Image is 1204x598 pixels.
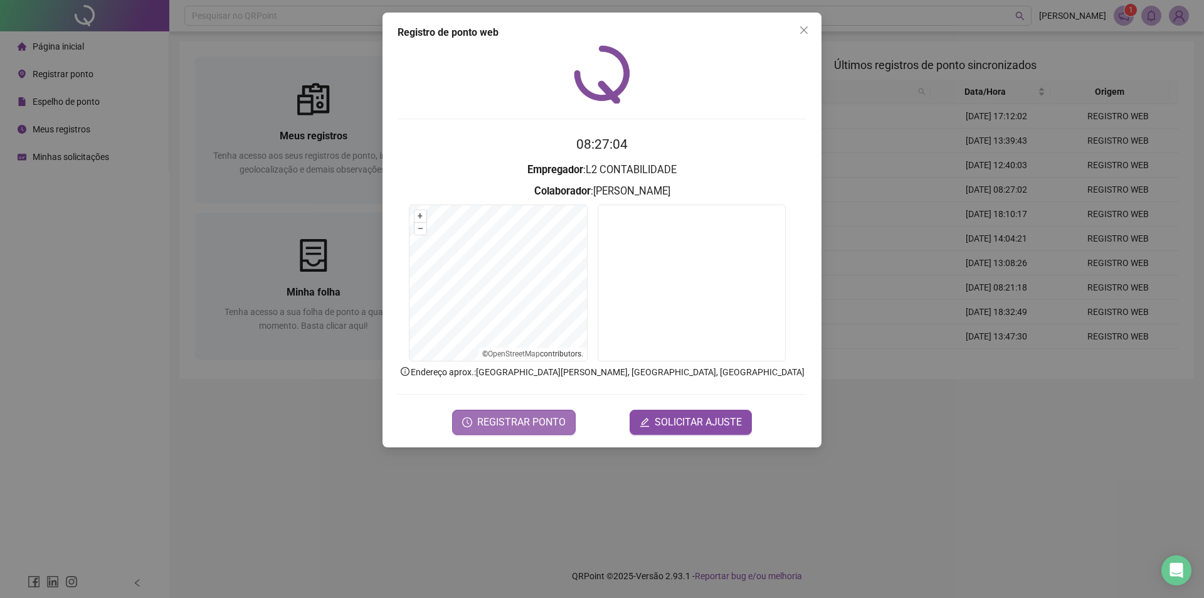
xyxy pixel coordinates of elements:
[794,20,814,40] button: Close
[452,410,576,435] button: REGISTRAR PONTO
[462,417,472,427] span: clock-circle
[640,417,650,427] span: edit
[488,350,540,358] a: OpenStreetMap
[1161,555,1191,585] div: Open Intercom Messenger
[415,223,426,235] button: –
[630,410,752,435] button: editSOLICITAR AJUSTE
[398,162,806,178] h3: : L2 CONTABILIDADE
[477,415,566,430] span: REGISTRAR PONTO
[398,183,806,200] h3: : [PERSON_NAME]
[398,25,806,40] div: Registro de ponto web
[576,137,628,152] time: 08:27:04
[799,25,809,35] span: close
[482,350,583,358] li: © contributors.
[398,365,806,379] p: Endereço aprox. : [GEOGRAPHIC_DATA][PERSON_NAME], [GEOGRAPHIC_DATA], [GEOGRAPHIC_DATA]
[415,210,426,222] button: +
[534,185,591,197] strong: Colaborador
[399,366,411,377] span: info-circle
[574,45,630,104] img: QRPoint
[527,164,583,176] strong: Empregador
[655,415,742,430] span: SOLICITAR AJUSTE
